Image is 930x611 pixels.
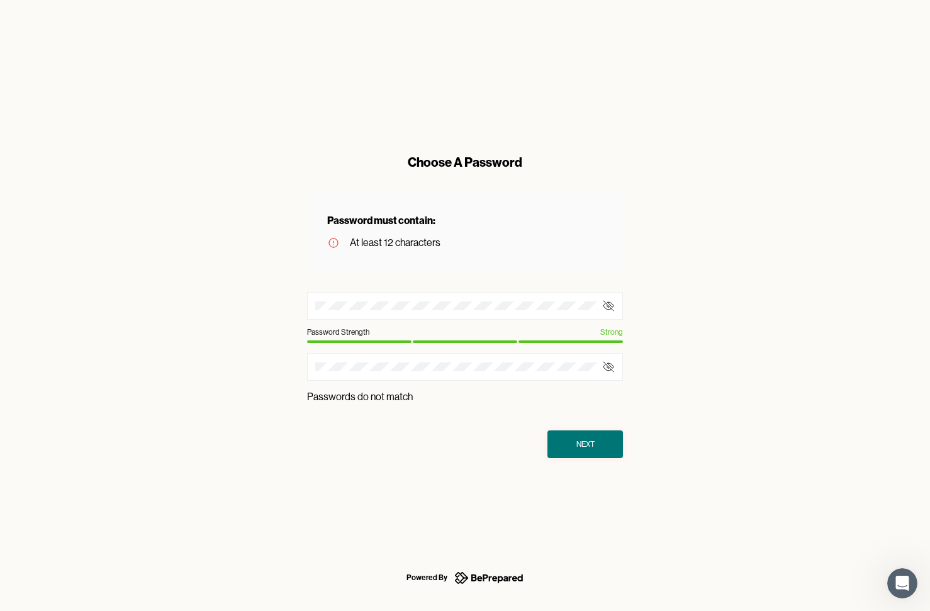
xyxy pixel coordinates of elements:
div: Password Strength [307,326,369,339]
div: Choose A Password [307,154,623,171]
button: Next [547,430,623,458]
div: Powered By [406,570,447,585]
div: Strong [600,326,623,339]
div: Next [576,438,595,451]
div: At least 12 characters [350,234,440,252]
iframe: Intercom live chat [887,568,917,598]
div: Password must contain: [327,211,603,229]
p: Passwords do not match [307,391,623,403]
